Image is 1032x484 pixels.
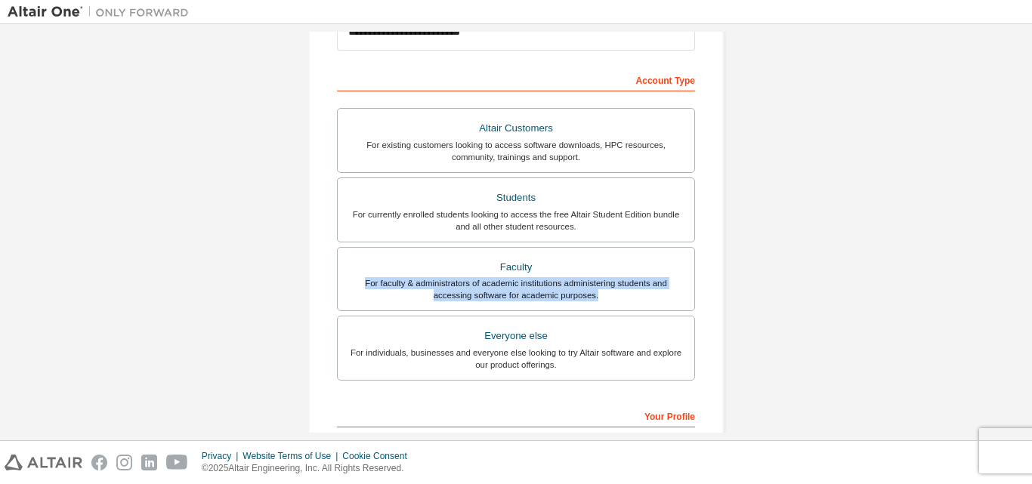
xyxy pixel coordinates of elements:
div: For currently enrolled students looking to access the free Altair Student Edition bundle and all ... [347,208,685,233]
div: Students [347,187,685,208]
img: altair_logo.svg [5,455,82,470]
div: Everyone else [347,325,685,347]
div: Privacy [202,450,243,462]
img: facebook.svg [91,455,107,470]
div: Altair Customers [347,118,685,139]
img: instagram.svg [116,455,132,470]
div: For faculty & administrators of academic institutions administering students and accessing softwa... [347,277,685,301]
div: Faculty [347,257,685,278]
div: For existing customers looking to access software downloads, HPC resources, community, trainings ... [347,139,685,163]
div: Your Profile [337,403,695,427]
div: Account Type [337,67,695,91]
p: © 2025 Altair Engineering, Inc. All Rights Reserved. [202,462,416,475]
div: For individuals, businesses and everyone else looking to try Altair software and explore our prod... [347,347,685,371]
img: youtube.svg [166,455,188,470]
img: Altair One [8,5,196,20]
div: Website Terms of Use [243,450,342,462]
div: Cookie Consent [342,450,416,462]
img: linkedin.svg [141,455,157,470]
